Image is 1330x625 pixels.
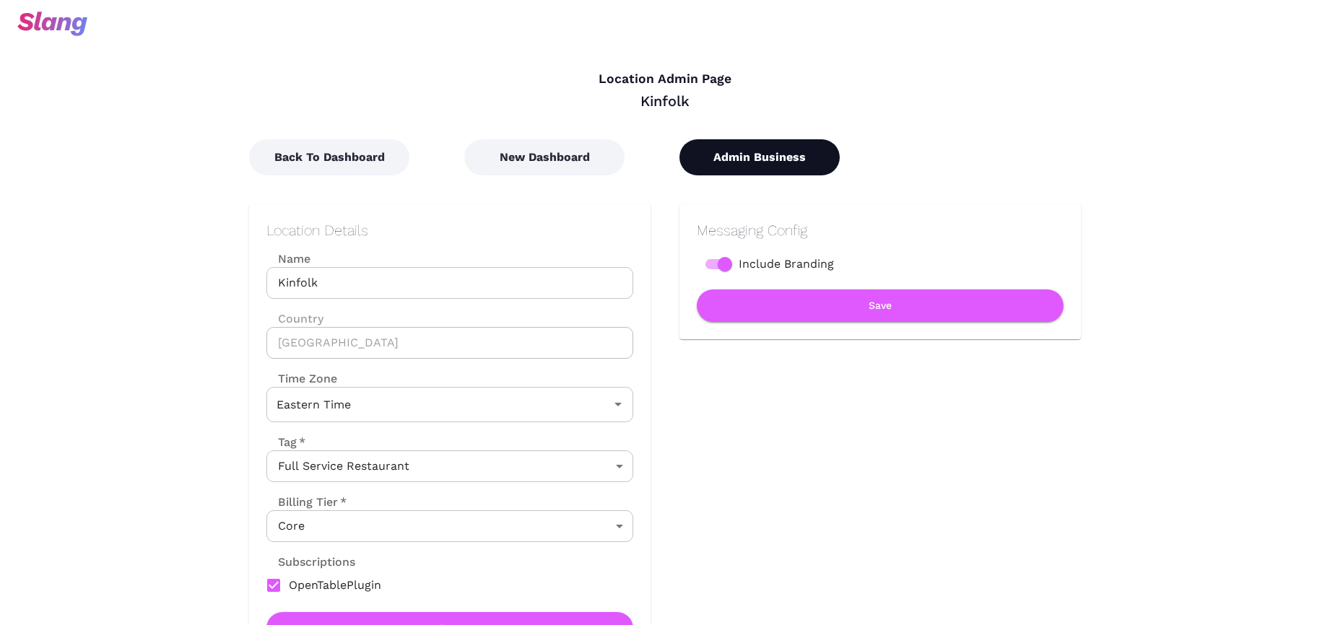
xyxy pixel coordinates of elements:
[697,222,1064,239] h2: Messaging Config
[266,370,633,387] label: Time Zone
[697,289,1064,322] button: Save
[679,139,840,175] button: Admin Business
[249,92,1081,110] div: Kinfolk
[266,310,633,327] label: Country
[249,139,409,175] button: Back To Dashboard
[608,394,628,414] button: Open
[679,150,840,164] a: Admin Business
[464,150,625,164] a: New Dashboard
[266,450,633,482] div: Full Service Restaurant
[266,222,633,239] h2: Location Details
[739,255,834,273] span: Include Branding
[266,250,633,267] label: Name
[266,554,355,570] label: Subscriptions
[17,12,87,36] img: svg+xml;base64,PHN2ZyB3aWR0aD0iOTciIGhlaWdodD0iMzQiIHZpZXdCb3g9IjAgMCA5NyAzNCIgZmlsbD0ibm9uZSIgeG...
[289,577,381,594] span: OpenTablePlugin
[266,434,305,450] label: Tag
[266,494,347,510] label: Billing Tier
[464,139,625,175] button: New Dashboard
[266,510,633,542] div: Core
[249,150,409,164] a: Back To Dashboard
[249,71,1081,87] h4: Location Admin Page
